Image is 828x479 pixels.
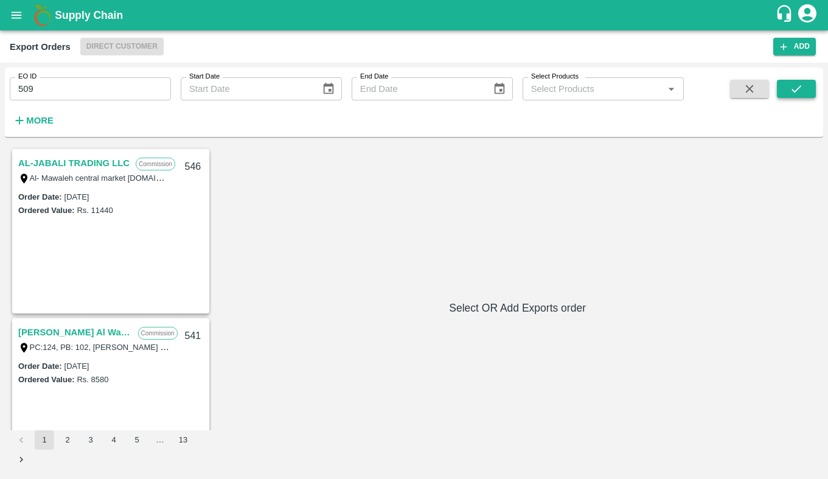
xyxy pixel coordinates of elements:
[26,116,54,125] strong: More
[2,1,30,29] button: open drawer
[796,2,818,28] div: account of current user
[30,173,444,183] label: Al- Mawaleh central market [DOMAIN_NAME] : 221, AL RUSAYL POSTAL CODE : 124, , , , , , [GEOGRAPHI...
[64,192,89,201] label: [DATE]
[77,375,108,384] label: Rs. 8580
[77,206,113,215] label: Rs. 11440
[35,430,54,450] button: page 1
[18,375,74,384] label: Ordered Value:
[173,430,193,450] button: Go to page 13
[10,77,171,100] input: Enter EO ID
[138,327,178,340] p: Commission
[531,72,579,82] label: Select Products
[526,81,660,97] input: Select Products
[663,81,679,97] button: Open
[189,72,220,82] label: Start Date
[10,110,57,131] button: More
[178,153,209,181] div: 546
[10,430,212,469] nav: pagination navigation
[360,72,388,82] label: End Date
[10,39,71,55] div: Export Orders
[104,430,124,450] button: Go to page 4
[150,435,170,446] div: …
[18,155,130,171] a: AL-JABALI TRADING LLC
[12,450,31,469] button: Go to next page
[18,362,62,371] label: Order Date :
[55,9,123,21] b: Supply Chain
[18,72,37,82] label: EO ID
[773,38,816,55] button: Add
[30,342,728,352] label: PC:124, PB: 102, [PERSON_NAME] Central Fruits & Vegetable Market [GEOGRAPHIC_DATA], [GEOGRAPHIC_D...
[317,77,340,100] button: Choose date
[81,430,100,450] button: Go to page 3
[18,324,132,340] a: [PERSON_NAME] Al Wataniya LLC
[18,206,74,215] label: Ordered Value:
[30,3,55,27] img: logo
[181,77,313,100] input: Start Date
[64,362,89,371] label: [DATE]
[18,192,62,201] label: Order Date :
[127,430,147,450] button: Go to page 5
[55,7,775,24] a: Supply Chain
[775,4,796,26] div: customer-support
[352,77,484,100] input: End Date
[136,158,175,170] p: Commission
[217,299,818,316] h6: Select OR Add Exports order
[58,430,77,450] button: Go to page 2
[488,77,511,100] button: Choose date
[178,322,209,351] div: 541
